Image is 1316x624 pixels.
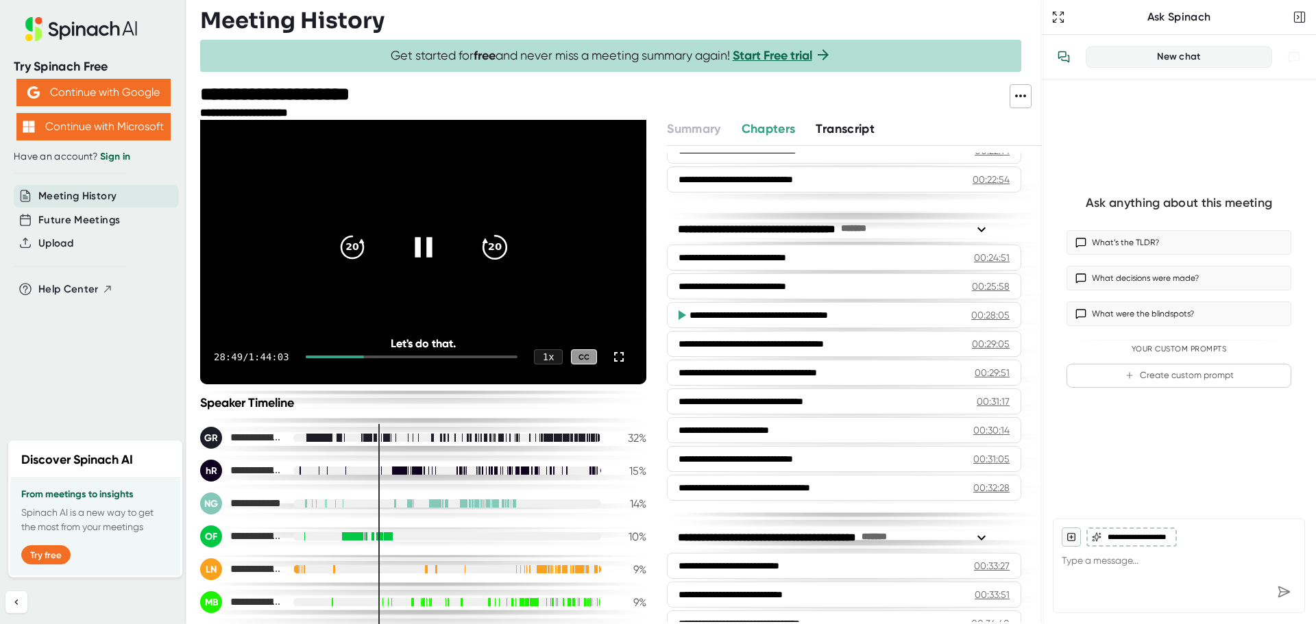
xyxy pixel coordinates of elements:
div: LN [200,558,222,580]
div: 00:29:51 [975,366,1010,379]
div: hR [200,460,222,482]
div: Send message [1271,579,1296,604]
div: 00:24:51 [974,251,1010,264]
div: 9 % [612,563,646,576]
div: 00:29:05 [972,337,1010,351]
button: Future Meetings [38,212,120,228]
span: Summary [667,121,720,136]
div: NG [200,492,222,514]
div: 00:33:51 [975,588,1010,601]
div: 28:49 / 1:44:03 [214,351,289,362]
div: MB [200,591,222,613]
div: 00:33:27 [974,559,1010,573]
div: 00:31:05 [973,452,1010,466]
div: 1 x [534,349,563,364]
div: 15 % [612,464,646,477]
button: Meeting History [38,188,117,204]
div: 14 % [612,497,646,510]
div: 00:28:05 [971,308,1010,322]
span: Chapters [742,121,796,136]
div: 00:22:54 [973,173,1010,186]
div: 00:30:14 [973,423,1010,437]
span: Transcript [816,121,875,136]
button: What’s the TLDR? [1067,230,1291,255]
div: Have an account? [14,151,173,163]
button: Continue with Microsoft [16,113,171,140]
a: Sign in [100,151,130,162]
button: Create custom prompt [1067,364,1291,388]
div: Mitsuko Balarezo [200,591,282,613]
div: Try Spinach Free [14,59,173,75]
div: Ask Spinach [1068,10,1290,24]
h2: Discover Spinach AI [21,451,133,469]
h3: From meetings to insights [21,489,169,500]
div: 00:31:17 [977,395,1010,408]
div: New chat [1095,51,1263,63]
button: Upload [38,236,73,251]
div: CC [571,349,597,365]
div: Lilach Noimark [200,558,282,580]
button: Transcript [816,120,875,138]
button: What were the blindspots? [1067,301,1291,326]
div: Your Custom Prompts [1067,345,1291,354]
span: Get started for and never miss a meeting summary again! [391,48,831,64]
button: Chapters [742,120,796,138]
button: Collapse sidebar [5,591,27,613]
a: Start Free trial [733,48,812,63]
button: Summary [667,120,720,138]
p: Spinach AI is a new way to get the most from your meetings [21,506,169,534]
button: Help Center [38,282,113,297]
div: GR [200,427,222,449]
div: 9 % [612,596,646,609]
button: Expand to Ask Spinach page [1049,8,1068,27]
div: hila David Rabani [200,460,282,482]
div: Ask anything about this meeting [1086,195,1272,211]
button: View conversation history [1050,43,1077,71]
div: Gal Rozensweig [200,427,282,449]
div: 00:32:28 [973,481,1010,495]
div: Speaker Timeline [200,395,646,410]
button: What decisions were made? [1067,266,1291,290]
button: Close conversation sidebar [1290,8,1309,27]
div: 10 % [612,530,646,543]
div: 00:25:58 [972,279,1010,293]
div: OF [200,525,222,547]
button: Try free [21,545,71,564]
div: Let's do that. [245,337,602,350]
div: Nami Gheidar [200,492,282,514]
span: Help Center [38,282,99,297]
button: Continue with Google [16,79,171,106]
b: free [474,48,496,63]
div: 32 % [612,432,646,445]
img: Aehbyd4JwY73AAAAAElFTkSuQmCC [27,86,40,99]
h3: Meeting History [200,8,385,34]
